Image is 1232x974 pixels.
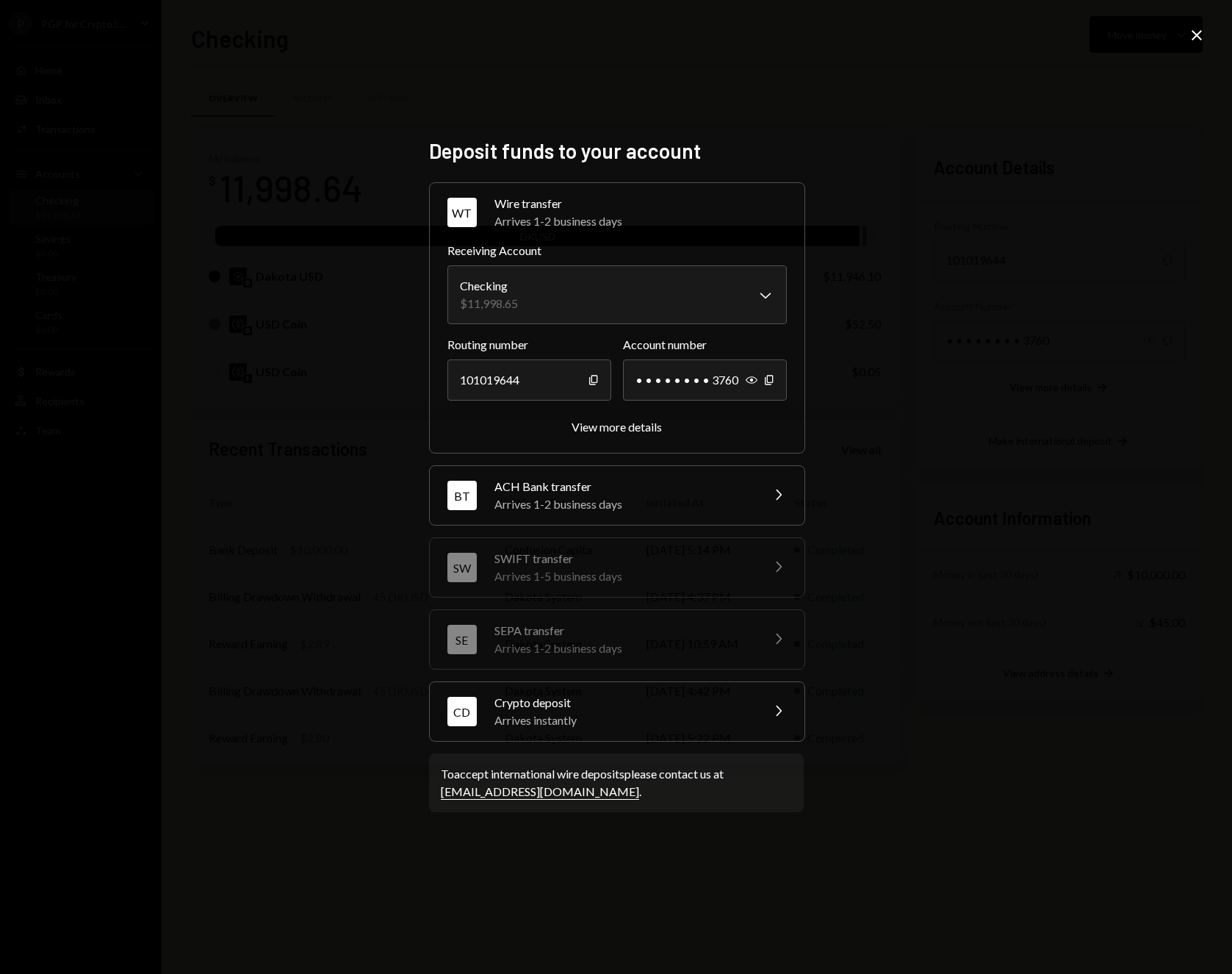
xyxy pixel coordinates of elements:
div: 101019644 [447,359,611,401]
div: Crypto deposit [494,694,752,712]
div: BT [447,481,477,510]
label: Receiving Account [447,242,787,259]
button: CDCrypto depositArrives instantly [430,682,804,741]
button: View more details [572,420,662,435]
button: SESEPA transferArrives 1-2 business days [430,610,804,669]
div: Arrives 1-2 business days [494,495,752,513]
div: • • • • • • • • 3760 [623,359,787,401]
div: SWIFT transfer [494,550,752,567]
div: Arrives 1-2 business days [494,640,752,657]
a: [EMAIL_ADDRESS][DOMAIN_NAME] [441,784,639,800]
div: SEPA transfer [494,622,752,640]
button: Receiving Account [447,265,787,324]
div: To accept international wire deposits please contact us at . [441,765,792,801]
button: WTWire transferArrives 1-2 business days [430,183,804,242]
div: Arrives instantly [494,712,752,729]
div: CD [447,697,477,726]
button: SWSWIFT transferArrives 1-5 business days [430,538,804,597]
div: ACH Bank transfer [494,478,752,495]
div: WT [447,198,477,227]
div: Wire transfer [494,195,787,212]
label: Routing number [447,336,611,354]
div: SE [447,625,477,654]
div: Arrives 1-2 business days [494,212,787,230]
div: Arrives 1-5 business days [494,567,752,585]
div: SW [447,553,477,582]
button: BTACH Bank transferArrives 1-2 business days [430,466,804,525]
label: Account number [623,336,787,354]
div: WTWire transferArrives 1-2 business days [447,242,787,435]
div: View more details [572,420,662,434]
h2: Deposit funds to your account [429,137,804,165]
